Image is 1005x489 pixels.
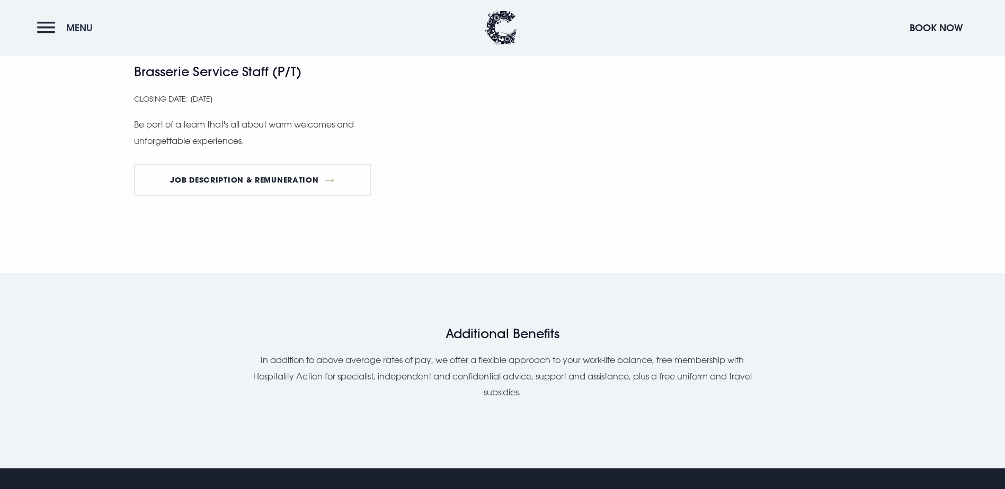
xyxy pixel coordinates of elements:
a: Job Description & Remuneration [134,164,371,196]
p: In addition to above average rates of pay, we offer a flexible approach to your work-life balance... [250,352,754,400]
button: Menu [37,16,98,39]
img: Clandeboye Lodge [485,11,517,45]
button: Book Now [904,16,968,39]
h4: Brasserie Service Staff (P/T) [134,62,371,81]
p: Closing Date: [DATE] [134,92,371,106]
span: Menu [66,22,93,34]
h4: Additional Benefits [196,326,808,341]
p: Be part of a team that's all about warm welcomes and unforgettable experiences. [134,116,371,149]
